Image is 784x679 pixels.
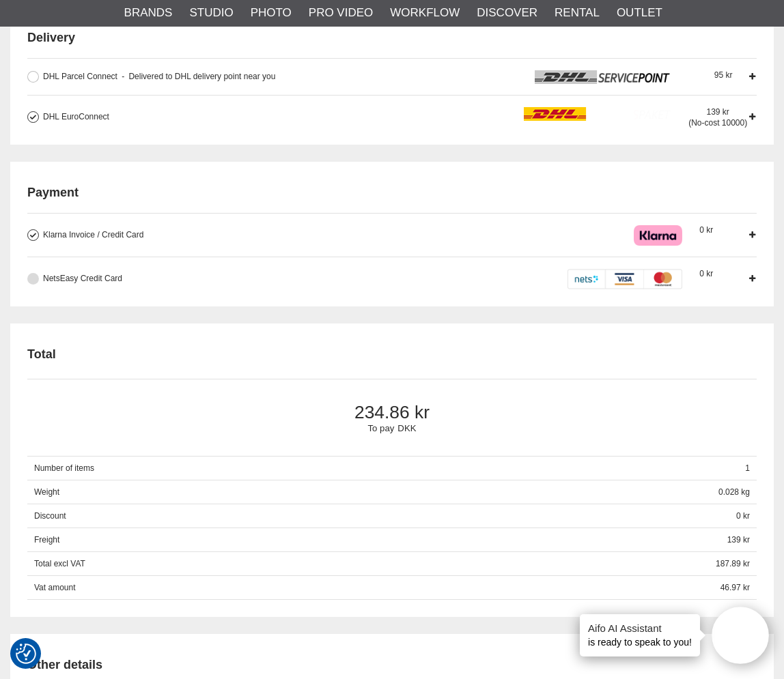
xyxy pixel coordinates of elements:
span: 139 [720,528,757,552]
span: Freight [27,528,720,552]
span: 95 [714,70,733,80]
img: Klarna Checkout [634,225,682,246]
span: 0 [699,269,713,278]
span: Weight [27,480,712,504]
img: Revisit consent button [16,644,36,664]
button: Consent Preferences [16,641,36,666]
span: (No-cost 10000) [688,118,747,128]
span: To pay [368,423,395,433]
a: Photo [251,4,292,22]
span: 46.97 [714,576,757,600]
a: Brands [124,4,173,22]
a: Pro Video [309,4,373,22]
span: 0 [699,225,713,235]
span: DHL EuroConnect [43,112,109,121]
span: 0 [729,504,757,528]
span: DHL Parcel Connect [43,72,117,81]
span: Total excl VAT [27,552,709,576]
span: NetsEasy Credit Card [43,274,122,283]
span: Vat amount [27,576,714,600]
span: DKK [397,423,416,433]
span: 187.89 [709,552,757,576]
span: 1 [738,457,757,480]
a: Discover [477,4,537,22]
a: Workflow [390,4,460,22]
h2: Total [27,346,56,363]
img: DIBS - Payments made easy [568,269,682,289]
h4: Aifo AI Assistant [588,621,692,635]
a: Rental [555,4,600,22]
img: icon_dhlservicepoint_logo.png [535,70,682,84]
a: Outlet [617,4,662,22]
div: is ready to speak to you! [580,614,700,656]
img: icon_dhl.png [524,107,671,121]
span: Klarna Invoice / Credit Card [43,230,143,240]
h2: Delivery [27,29,757,46]
span: Discount [27,504,729,528]
h2: Other details [27,656,757,674]
span: Number of items [27,457,738,480]
span: 139 [707,107,729,117]
h2: Payment [27,184,757,201]
span: Delivered to DHL delivery point near you [122,72,275,81]
span: 0.028 kg [712,480,757,504]
a: Studio [189,4,233,22]
span: 234.86 [50,402,733,423]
